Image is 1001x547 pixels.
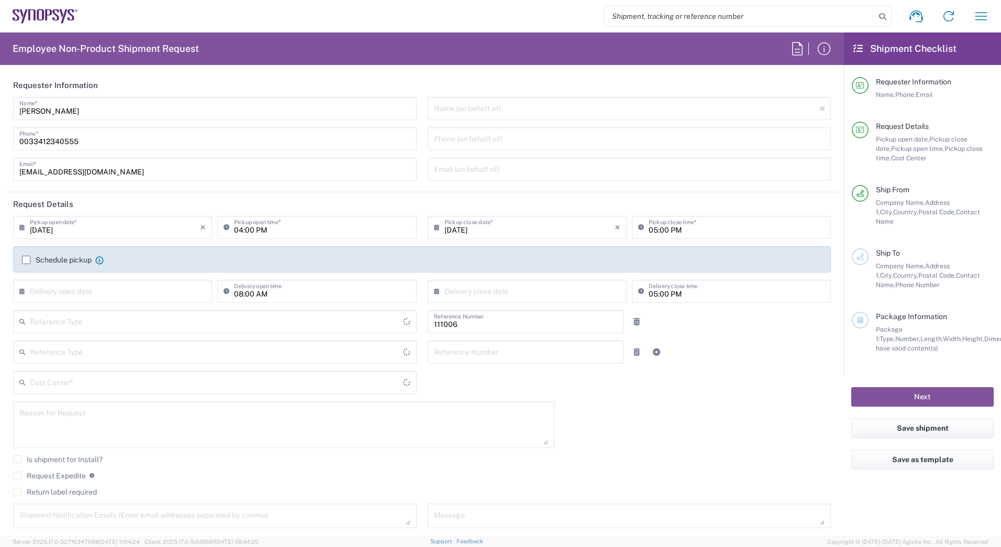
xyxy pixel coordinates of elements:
i: × [200,219,206,236]
button: Save shipment [851,419,994,438]
span: Type, [880,335,895,343]
h2: Shipment Checklist [853,42,956,55]
span: Package Information [876,312,947,321]
span: Server: 2025.17.0-327f6347098 [13,539,140,545]
h2: Request Details [13,199,73,210]
span: [DATE] 08:44:20 [215,539,259,545]
span: Request Details [876,122,929,130]
h2: Employee Non-Product Shipment Request [13,42,199,55]
span: Country, [893,208,918,216]
a: Remove Reference [629,345,644,359]
span: Phone Number [895,281,940,289]
span: Client: 2025.17.0-5dd568f [144,539,259,545]
span: Requester Information [876,78,951,86]
span: Country, [893,271,918,279]
span: Pickup open date, [876,135,929,143]
span: Height, [962,335,984,343]
span: Number, [895,335,920,343]
span: Pickup open time, [891,145,944,152]
a: Remove Reference [629,314,644,329]
label: Schedule pickup [22,256,92,264]
span: City, [880,208,893,216]
a: Support [430,538,457,544]
a: Add Reference [649,345,664,359]
label: Is shipment for Install? [13,455,103,464]
span: Ship To [876,249,900,257]
h2: Requester Information [13,80,98,91]
a: Feedback [457,538,483,544]
span: Package 1: [876,325,903,343]
span: Width, [943,335,962,343]
span: Postal Code, [918,271,956,279]
span: Company Name, [876,199,925,206]
span: [DATE] 11:04:24 [99,539,140,545]
span: Email [916,91,933,99]
span: Length, [920,335,943,343]
span: Cost Center [891,154,927,162]
span: Ship From [876,185,909,194]
span: Postal Code, [918,208,956,216]
button: Next [851,387,994,407]
label: Request Expedite [13,472,86,480]
span: Phone, [895,91,916,99]
input: Shipment, tracking or reference number [604,6,875,26]
button: Save as template [851,450,994,469]
i: × [615,219,620,236]
span: Copyright © [DATE]-[DATE] Agistix Inc., All Rights Reserved [827,537,988,546]
span: Name, [876,91,895,99]
label: Return label required [13,488,97,496]
span: City, [880,271,893,279]
span: Company Name, [876,262,925,270]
